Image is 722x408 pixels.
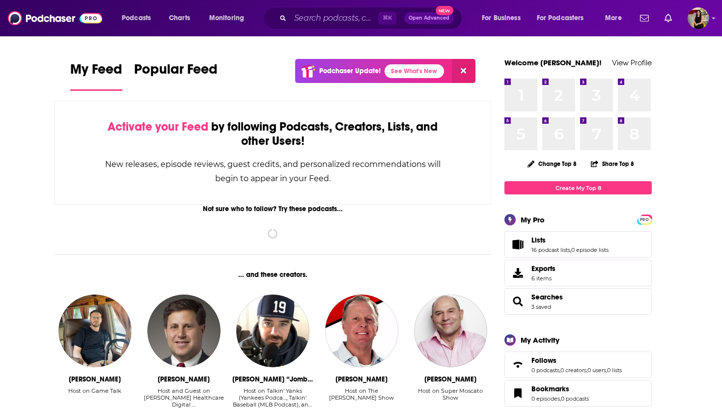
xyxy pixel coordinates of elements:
button: open menu [475,10,533,26]
a: Follows [531,356,622,365]
a: See What's New [385,64,444,78]
span: Searches [504,288,652,315]
a: View Profile [612,58,652,67]
a: Follows [508,358,528,372]
div: My Activity [521,335,559,345]
a: 0 creators [560,367,586,374]
a: My Feed [70,61,122,91]
span: Bookmarks [531,384,569,393]
div: Sean Salisbury [335,375,388,383]
button: Change Top 8 [522,158,583,170]
button: open menu [598,10,634,26]
span: Charts [169,11,190,25]
a: Bookmarks [531,384,589,393]
div: My Pro [521,215,545,224]
img: Scott Becker [147,295,220,367]
a: Popular Feed [134,61,218,91]
span: 6 items [531,275,555,282]
div: Host on Game Talk [68,387,121,394]
a: Lists [508,238,528,251]
span: Monitoring [209,11,244,25]
button: open menu [115,10,164,26]
div: Scott Becker [158,375,210,383]
div: ... and these creators. [55,271,491,279]
span: Exports [531,264,555,273]
span: ⌘ K [378,12,396,25]
span: For Business [482,11,521,25]
a: 0 episodes [531,395,560,402]
img: Etienne Gardé [58,295,131,367]
span: Activate your Feed [108,119,208,134]
input: Search podcasts, credits, & more... [290,10,378,26]
p: Podchaser Update! [319,67,381,75]
span: New [436,6,453,15]
button: Show profile menu [688,7,709,29]
span: Open Advanced [409,16,449,21]
span: Lists [531,236,546,245]
a: 0 podcasts [561,395,589,402]
button: Share Top 8 [590,154,635,173]
a: Searches [508,295,528,308]
a: 0 users [587,367,606,374]
div: Etienne Gardé [69,375,121,383]
span: Bookmarks [504,380,652,407]
img: User Profile [688,7,709,29]
div: by following Podcasts, Creators, Lists, and other Users! [104,120,442,148]
span: My Feed [70,61,122,83]
div: Host on Talkin' Yanks (Yankees Podca…, Talkin' Baseball (MLB Podcast), and Jomboy & Jake Radio [232,387,313,408]
div: Host on The [PERSON_NAME] Show [321,387,402,401]
span: , [560,395,561,402]
div: Jimmy “Jomboy” O'Brien [232,375,313,383]
span: Follows [531,356,556,365]
img: Sean Salisbury [325,295,398,367]
img: Jimmy “Jomboy” O'Brien [236,295,309,367]
span: , [570,246,571,253]
div: Host on Super Moscato Show [410,387,491,401]
span: More [605,11,622,25]
a: Welcome [PERSON_NAME]! [504,58,602,67]
a: Lists [531,236,609,245]
div: Host and Guest on [PERSON_NAME] Healthcare Digital … [143,387,224,408]
span: Follows [504,352,652,378]
a: 3 saved [531,303,551,310]
div: Search podcasts, credits, & more... [273,7,472,29]
a: Show notifications dropdown [636,10,653,27]
span: , [559,367,560,374]
button: open menu [530,10,598,26]
span: , [606,367,607,374]
div: New releases, episode reviews, guest credits, and personalized recommendations will begin to appe... [104,157,442,186]
a: Create My Top 8 [504,181,652,194]
img: Podchaser - Follow, Share and Rate Podcasts [8,9,102,27]
a: Charts [163,10,196,26]
a: Exports [504,260,652,286]
a: Bookmarks [508,386,528,400]
span: Lists [504,231,652,258]
div: Vincent Moscato [424,375,476,383]
a: Searches [531,293,563,301]
a: 16 podcast lists [531,246,570,253]
div: Not sure who to follow? Try these podcasts... [55,205,491,213]
span: , [586,367,587,374]
span: Exports [508,266,528,280]
a: 0 lists [607,367,622,374]
button: Open AdvancedNew [404,12,454,24]
span: For Podcasters [537,11,584,25]
span: Logged in as cassey [688,7,709,29]
a: Show notifications dropdown [661,10,676,27]
a: PRO [639,216,650,223]
button: open menu [202,10,257,26]
span: Podcasts [122,11,151,25]
span: Popular Feed [134,61,218,83]
a: 0 episode lists [571,246,609,253]
a: 0 podcasts [531,367,559,374]
img: Vincent Moscato [414,295,487,367]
